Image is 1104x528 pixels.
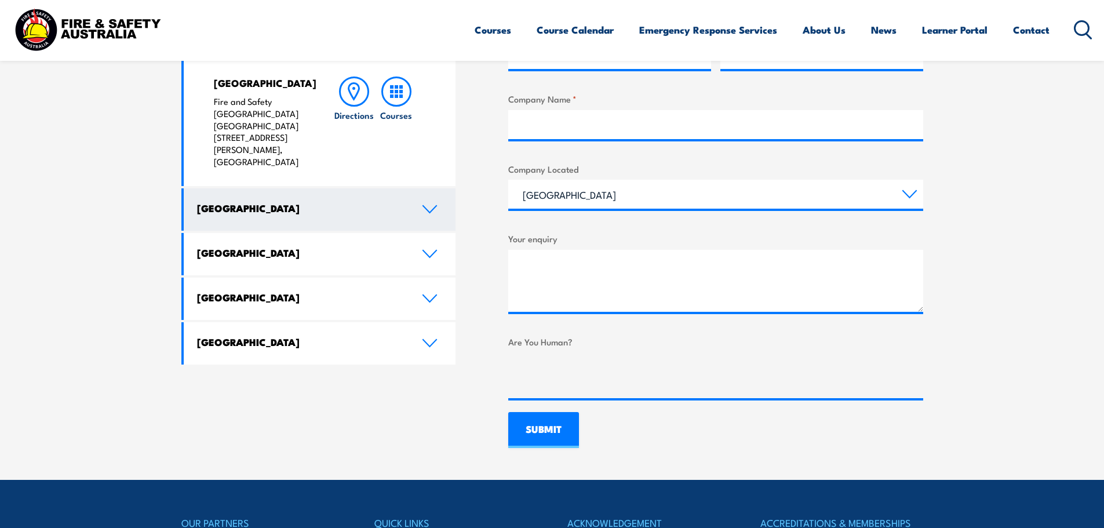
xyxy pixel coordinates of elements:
[197,202,405,214] h4: [GEOGRAPHIC_DATA]
[380,109,412,121] h6: Courses
[1013,14,1050,45] a: Contact
[214,96,311,168] p: Fire and Safety [GEOGRAPHIC_DATA] [GEOGRAPHIC_DATA] [STREET_ADDRESS][PERSON_NAME], [GEOGRAPHIC_DATA]
[508,162,923,176] label: Company Located
[197,336,405,348] h4: [GEOGRAPHIC_DATA]
[508,353,684,398] iframe: reCAPTCHA
[871,14,897,45] a: News
[184,188,456,231] a: [GEOGRAPHIC_DATA]
[333,77,375,168] a: Directions
[508,232,923,245] label: Your enquiry
[922,14,988,45] a: Learner Portal
[376,77,417,168] a: Courses
[639,14,777,45] a: Emergency Response Services
[537,14,614,45] a: Course Calendar
[508,92,923,105] label: Company Name
[508,335,923,348] label: Are You Human?
[197,246,405,259] h4: [GEOGRAPHIC_DATA]
[184,233,456,275] a: [GEOGRAPHIC_DATA]
[334,109,374,121] h6: Directions
[475,14,511,45] a: Courses
[508,412,579,448] input: SUBMIT
[214,77,311,89] h4: [GEOGRAPHIC_DATA]
[184,278,456,320] a: [GEOGRAPHIC_DATA]
[803,14,846,45] a: About Us
[197,291,405,304] h4: [GEOGRAPHIC_DATA]
[184,322,456,365] a: [GEOGRAPHIC_DATA]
